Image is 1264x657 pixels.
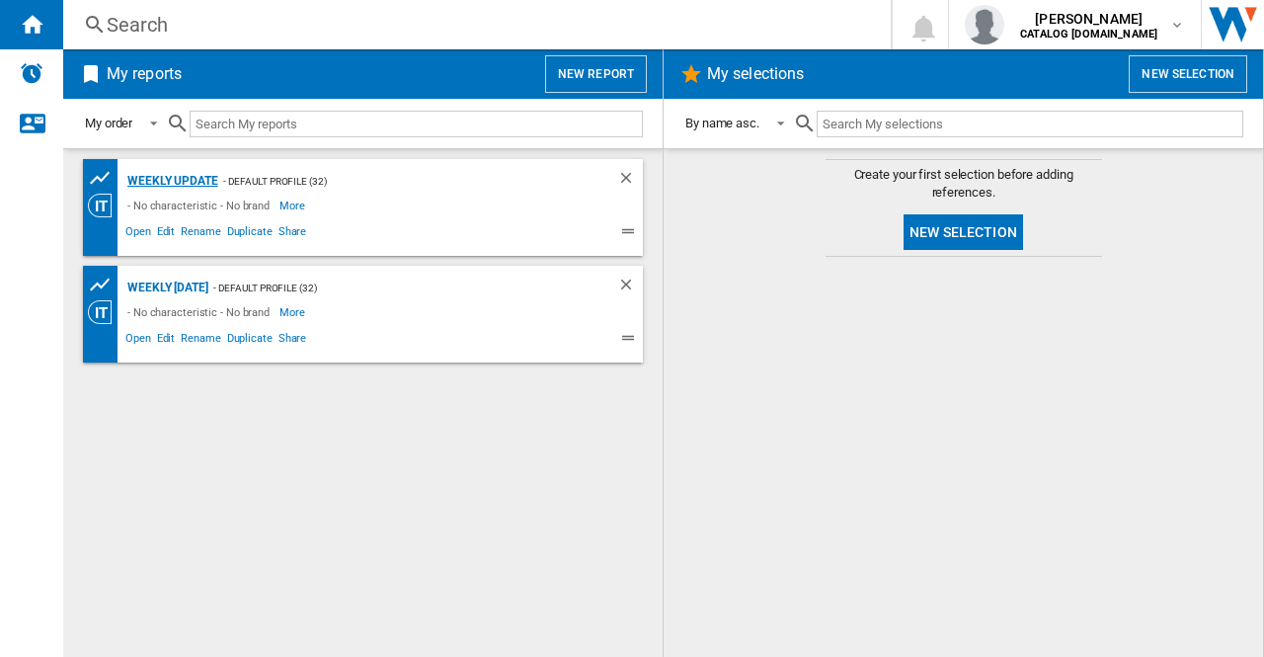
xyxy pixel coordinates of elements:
h2: My reports [103,55,186,93]
div: - No characteristic - No brand [122,300,279,324]
span: Duplicate [224,329,276,353]
span: Share [276,329,310,353]
img: profile.jpg [965,5,1004,44]
div: Category View [88,300,122,324]
div: Weekly update [122,169,218,194]
input: Search My reports [190,111,643,137]
button: New report [545,55,647,93]
span: [PERSON_NAME] [1020,9,1157,29]
button: New selection [1129,55,1247,93]
div: Delete [617,169,643,194]
img: alerts-logo.svg [20,61,43,85]
div: Product prices grid [88,166,122,191]
span: Open [122,329,154,353]
span: Create your first selection before adding references. [826,166,1102,202]
span: Rename [178,329,223,353]
span: Open [122,222,154,246]
span: Duplicate [224,222,276,246]
span: More [279,194,308,217]
div: Weekly [DATE] [122,276,208,300]
span: Rename [178,222,223,246]
span: Edit [154,222,179,246]
div: My order [85,116,132,130]
span: More [279,300,308,324]
div: By name asc. [685,116,759,130]
span: Share [276,222,310,246]
div: Delete [617,276,643,300]
button: New selection [904,214,1023,250]
div: Product prices grid [88,273,122,297]
div: Category View [88,194,122,217]
span: Edit [154,329,179,353]
div: - Default profile (32) [218,169,578,194]
input: Search My selections [817,111,1243,137]
div: - No characteristic - No brand [122,194,279,217]
b: CATALOG [DOMAIN_NAME] [1020,28,1157,41]
div: Search [107,11,839,39]
div: - Default profile (32) [208,276,578,300]
h2: My selections [703,55,808,93]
